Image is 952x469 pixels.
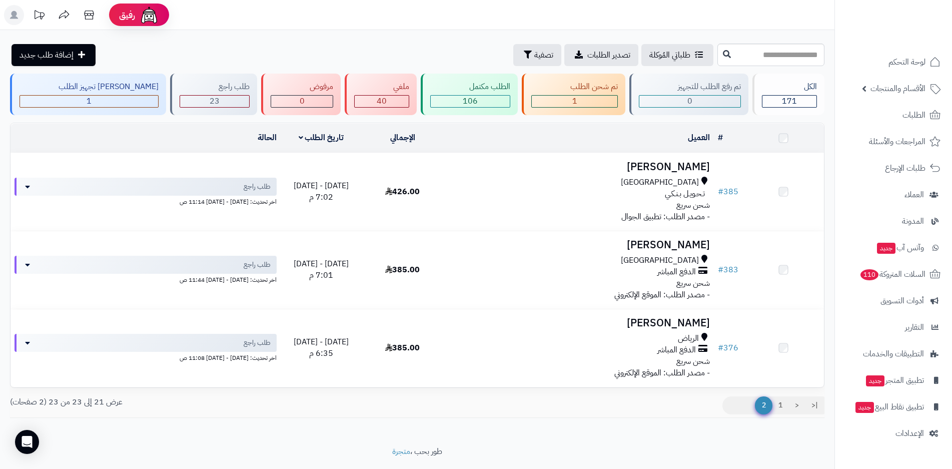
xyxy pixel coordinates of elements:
[841,262,946,286] a: السلات المتروكة110
[564,44,638,66] a: تصدير الطلبات
[20,49,74,61] span: إضافة طلب جديد
[119,9,135,21] span: رفيق
[300,95,305,107] span: 0
[866,375,884,386] span: جديد
[419,74,520,115] a: الطلب مكتمل 106
[294,180,349,203] span: [DATE] - [DATE] 7:02 م
[841,289,946,313] a: أدوات التسويق
[772,396,789,414] a: 1
[443,153,714,231] td: - مصدر الطلب: تطبيق الجوال
[354,81,409,93] div: ملغي
[443,231,714,309] td: - مصدر الطلب: الموقع الإلكتروني
[718,342,738,354] a: #376
[755,396,772,414] span: 2
[870,82,925,96] span: الأقسام والمنتجات
[447,239,710,251] h3: [PERSON_NAME]
[782,95,797,107] span: 171
[385,186,420,198] span: 426.00
[841,342,946,366] a: التطبيقات والخدمات
[676,199,710,211] span: شحن سريع
[87,95,92,107] span: 1
[180,96,249,107] div: 23
[392,445,410,457] a: متجرة
[244,260,271,270] span: طلب راجع
[805,396,824,414] a: |<
[841,103,946,127] a: الطلبات
[676,355,710,367] span: شحن سريع
[877,243,895,254] span: جديد
[27,5,52,28] a: تحديثات المنصة
[718,264,738,276] a: #383
[718,186,723,198] span: #
[902,214,924,228] span: المدونة
[639,96,740,107] div: 0
[676,277,710,289] span: شحن سريع
[855,402,874,413] span: جديد
[15,430,39,454] div: Open Intercom Messenger
[859,267,925,281] span: السلات المتروكة
[15,352,277,362] div: اخر تحديث: [DATE] - [DATE] 11:08 ص
[885,161,925,175] span: طلبات الإرجاع
[841,156,946,180] a: طلبات الإرجاع
[587,49,630,61] span: تصدير الطلبات
[180,81,250,93] div: طلب راجع
[718,342,723,354] span: #
[12,44,96,66] a: إضافة طلب جديد
[841,183,946,207] a: العملاء
[390,132,415,144] a: الإجمالي
[294,258,349,281] span: [DATE] - [DATE] 7:01 م
[718,132,723,144] a: #
[884,8,942,29] img: logo-2.png
[520,74,627,115] a: تم شحن الطلب 1
[860,269,878,280] span: 110
[532,96,617,107] div: 1
[888,55,925,69] span: لوحة التحكم
[385,264,420,276] span: 385.00
[20,81,159,93] div: [PERSON_NAME] تجهيز الطلب
[443,309,714,387] td: - مصدر الطلب: الموقع الإلكتروني
[687,95,692,107] span: 0
[869,135,925,149] span: المراجعات والأسئلة
[139,5,159,25] img: ai-face.png
[904,188,924,202] span: العملاء
[168,74,259,115] a: طلب راجع 23
[244,338,271,348] span: طلب راجع
[430,81,510,93] div: الطلب مكتمل
[621,255,699,266] span: [GEOGRAPHIC_DATA]
[718,186,738,198] a: #385
[841,236,946,260] a: وآتس آبجديد
[15,274,277,284] div: اخر تحديث: [DATE] - [DATE] 11:44 ص
[259,74,343,115] a: مرفوض 0
[531,81,618,93] div: تم شحن الطلب
[902,108,925,122] span: الطلبات
[258,132,277,144] a: الحالة
[841,421,946,445] a: الإعدادات
[895,426,924,440] span: الإعدادات
[678,333,699,344] span: الرياض
[841,395,946,419] a: تطبيق نقاط البيعجديد
[841,209,946,233] a: المدونة
[876,241,924,255] span: وآتس آب
[343,74,419,115] a: ملغي 40
[641,44,713,66] a: طلباتي المُوكلة
[15,196,277,206] div: اخر تحديث: [DATE] - [DATE] 11:14 ص
[271,81,333,93] div: مرفوض
[20,96,158,107] div: 1
[762,81,817,93] div: الكل
[665,188,705,200] span: تـحـويـل بـنـكـي
[841,130,946,154] a: المراجعات والأسئلة
[750,74,826,115] a: الكل171
[385,342,420,354] span: 385.00
[880,294,924,308] span: أدوات التسويق
[210,95,220,107] span: 23
[447,317,710,329] h3: [PERSON_NAME]
[841,50,946,74] a: لوحة التحكم
[854,400,924,414] span: تطبيق نقاط البيع
[841,315,946,339] a: التقارير
[299,132,344,144] a: تاريخ الطلب
[355,96,409,107] div: 40
[447,161,710,173] h3: [PERSON_NAME]
[431,96,510,107] div: 106
[377,95,387,107] span: 40
[788,396,805,414] a: <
